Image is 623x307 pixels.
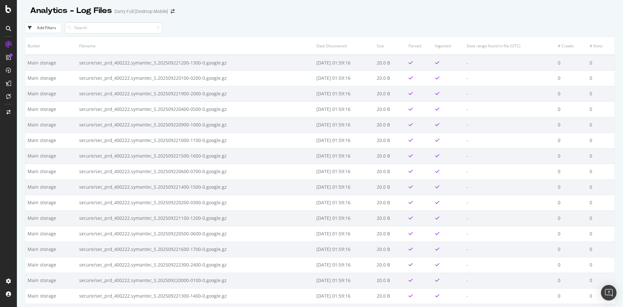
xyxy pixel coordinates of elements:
[464,117,556,133] td: -
[314,133,374,148] td: [DATE] 01:59:16
[77,242,314,257] td: secure/sec_prd_400222.symantec_S.202509221600-1700-0.google.gz
[37,25,56,30] div: Add Filters
[556,133,587,148] td: 0
[374,179,406,195] td: 20.0 B
[406,37,433,55] th: Parsed
[587,148,615,164] td: 0
[556,148,587,164] td: 0
[314,117,374,133] td: [DATE] 01:59:16
[77,195,314,210] td: secure/sec_prd_400222.symantec_S.202509220200-0300-0.google.gz
[587,242,615,257] td: 0
[314,86,374,101] td: [DATE] 01:59:16
[77,70,314,86] td: secure/sec_prd_400222.symantec_S.202509220100-0200-0.google.gz
[587,288,615,304] td: 0
[77,37,314,55] th: Filename
[25,164,77,179] td: Main storage
[464,148,556,164] td: -
[77,55,314,70] td: secure/sec_prd_400222.symantec_S.202509221200-1300-0.google.gz
[587,133,615,148] td: 0
[556,55,587,70] td: 0
[587,55,615,70] td: 0
[77,288,314,304] td: secure/sec_prd_400222.symantec_S.202509221300-1400-0.google.gz
[314,70,374,86] td: [DATE] 01:59:16
[374,273,406,288] td: 20.0 B
[77,273,314,288] td: secure/sec_prd_400222.symantec_S.202509220000-0100-0.google.gz
[374,148,406,164] td: 20.0 B
[587,117,615,133] td: 0
[464,70,556,86] td: -
[556,226,587,242] td: 0
[374,86,406,101] td: 20.0 B
[314,101,374,117] td: [DATE] 01:59:16
[374,70,406,86] td: 20.0 B
[25,226,77,242] td: Main storage
[464,210,556,226] td: -
[464,288,556,304] td: -
[374,164,406,179] td: 20.0 B
[25,210,77,226] td: Main storage
[374,226,406,242] td: 20.0 B
[556,86,587,101] td: 0
[25,70,77,86] td: Main storage
[314,273,374,288] td: [DATE] 01:59:16
[374,242,406,257] td: 20.0 B
[587,195,615,210] td: 0
[25,273,77,288] td: Main storage
[314,179,374,195] td: [DATE] 01:59:16
[25,117,77,133] td: Main storage
[556,70,587,86] td: 0
[77,101,314,117] td: secure/sec_prd_400222.symantec_S.202509220400-0500-0.google.gz
[25,148,77,164] td: Main storage
[314,210,374,226] td: [DATE] 01:59:16
[587,70,615,86] td: 0
[314,257,374,273] td: [DATE] 01:59:16
[77,179,314,195] td: secure/sec_prd_400222.symantec_S.202509221400-1500-0.google.gz
[171,9,175,14] div: arrow-right-arrow-left
[25,23,62,33] button: Add Filters
[25,101,77,117] td: Main storage
[556,195,587,210] td: 0
[374,288,406,304] td: 20.0 B
[374,101,406,117] td: 20.0 B
[374,37,406,55] th: Size
[25,179,77,195] td: Main storage
[314,148,374,164] td: [DATE] 01:59:16
[30,5,112,16] div: Analytics - Log Files
[587,179,615,195] td: 0
[587,257,615,273] td: 0
[556,164,587,179] td: 0
[587,101,615,117] td: 0
[314,242,374,257] td: [DATE] 01:59:16
[77,148,314,164] td: secure/sec_prd_400222.symantec_S.202509221500-1600-0.google.gz
[464,133,556,148] td: -
[77,86,314,101] td: secure/sec_prd_400222.symantec_S.202509221900-2000-0.google.gz
[464,257,556,273] td: -
[464,242,556,257] td: -
[25,37,77,55] th: Bucket
[65,22,162,33] input: Search
[314,288,374,304] td: [DATE] 01:59:16
[374,257,406,273] td: 20.0 B
[587,226,615,242] td: 0
[556,179,587,195] td: 0
[601,285,617,301] div: Open Intercom Messenger
[464,179,556,195] td: -
[556,242,587,257] td: 0
[464,101,556,117] td: -
[314,37,374,55] th: Date Discovered
[374,55,406,70] td: 20.0 B
[556,117,587,133] td: 0
[433,37,464,55] th: Ingested
[464,164,556,179] td: -
[464,55,556,70] td: -
[77,164,314,179] td: secure/sec_prd_400222.symantec_S.202509220600-0700-0.google.gz
[464,37,556,55] th: Date range found in file (UTC)
[556,210,587,226] td: 0
[115,8,168,15] div: Darty Full [Desktop Mobile]
[464,195,556,210] td: -
[25,133,77,148] td: Main storage
[587,210,615,226] td: 0
[314,55,374,70] td: [DATE] 01:59:16
[25,86,77,101] td: Main storage
[587,273,615,288] td: 0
